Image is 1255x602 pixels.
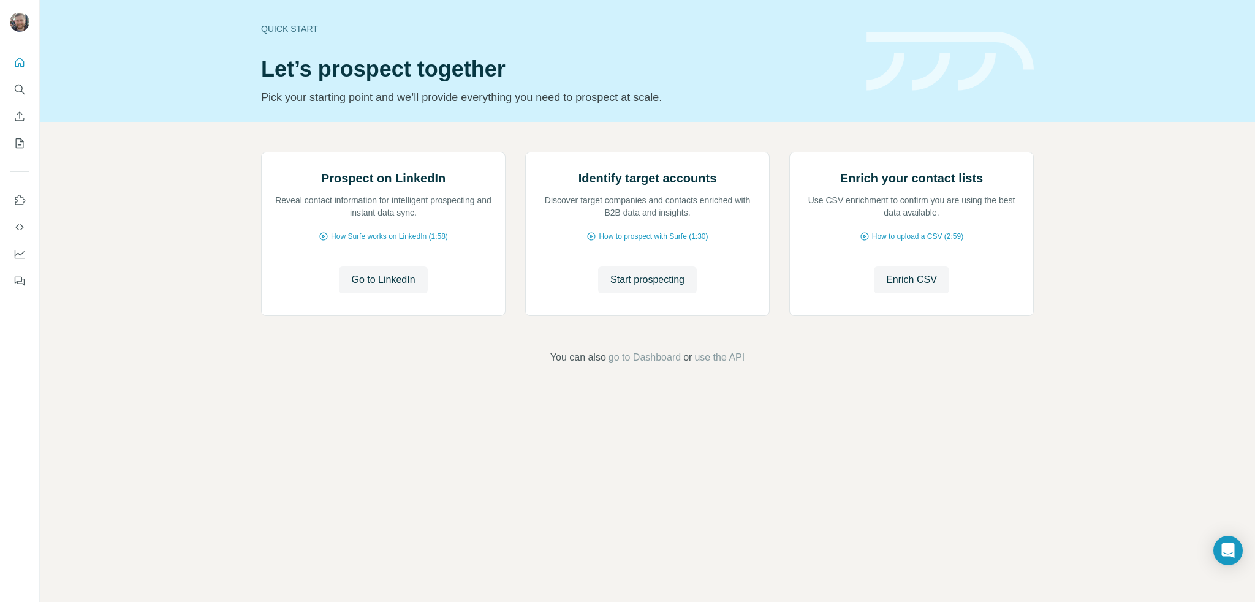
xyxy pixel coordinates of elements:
h1: Let’s prospect together [261,57,852,81]
img: banner [866,32,1034,91]
button: Quick start [10,51,29,73]
p: Pick your starting point and we’ll provide everything you need to prospect at scale. [261,89,852,106]
h2: Identify target accounts [578,170,717,187]
button: Dashboard [10,243,29,265]
button: My lists [10,132,29,154]
button: go to Dashboard [609,350,681,365]
span: How to upload a CSV (2:59) [872,231,963,242]
img: Avatar [10,12,29,32]
button: use the API [694,350,745,365]
span: How Surfe works on LinkedIn (1:58) [331,231,448,242]
span: or [683,350,692,365]
span: You can also [550,350,606,365]
p: Use CSV enrichment to confirm you are using the best data available. [802,194,1021,219]
h2: Enrich your contact lists [840,170,983,187]
span: Enrich CSV [886,273,937,287]
button: Enrich CSV [10,105,29,127]
div: Quick start [261,23,852,35]
div: Open Intercom Messenger [1213,536,1243,565]
button: Feedback [10,270,29,292]
button: Go to LinkedIn [339,266,427,293]
h2: Prospect on LinkedIn [321,170,446,187]
button: Use Surfe API [10,216,29,238]
p: Discover target companies and contacts enriched with B2B data and insights. [538,194,757,219]
span: Go to LinkedIn [351,273,415,287]
button: Search [10,78,29,100]
span: How to prospect with Surfe (1:30) [599,231,708,242]
span: Start prospecting [610,273,684,287]
button: Use Surfe on LinkedIn [10,189,29,211]
button: Enrich CSV [874,266,949,293]
p: Reveal contact information for intelligent prospecting and instant data sync. [274,194,493,219]
button: Start prospecting [598,266,697,293]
